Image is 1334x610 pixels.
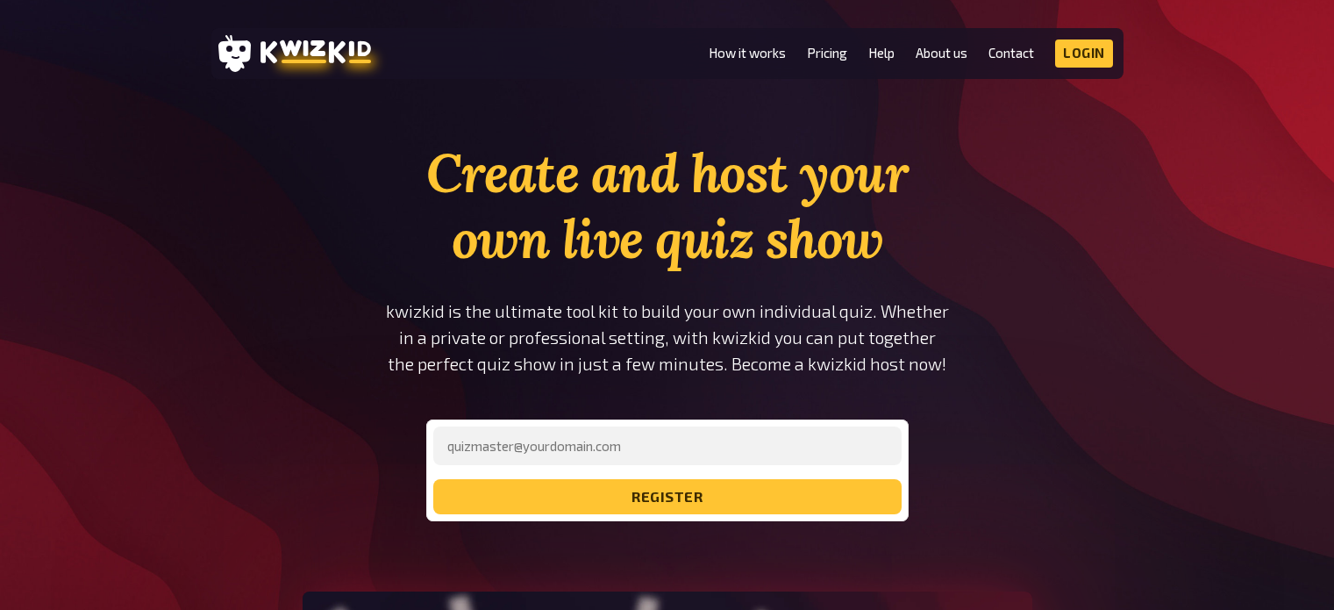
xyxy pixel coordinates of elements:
p: kwizkid is the ultimate tool kit to build your own individual quiz. Whether in a private or profe... [371,298,964,377]
a: Pricing [807,46,847,61]
a: About us [916,46,967,61]
h1: Create and host your own live quiz show [371,140,964,272]
a: Contact [988,46,1034,61]
a: Help [868,46,895,61]
button: register [433,479,902,514]
a: How it works [709,46,786,61]
a: Login [1055,39,1113,68]
input: quizmaster@yourdomain.com [433,427,902,465]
